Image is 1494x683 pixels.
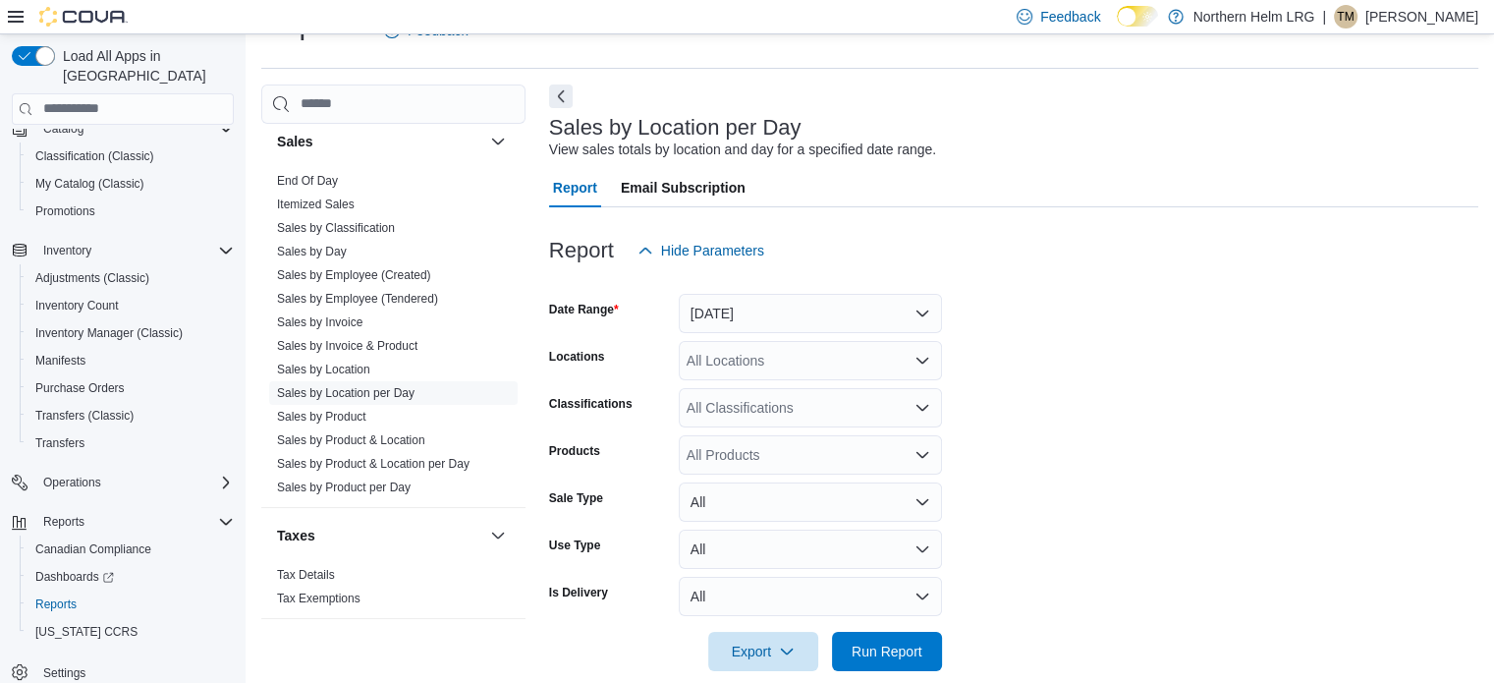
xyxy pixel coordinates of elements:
a: Canadian Compliance [28,538,159,561]
button: Adjustments (Classic) [20,264,242,292]
button: [DATE] [679,294,942,333]
a: Sales by Location per Day [277,386,415,400]
span: Transfers [28,431,234,455]
button: Inventory [4,237,242,264]
a: Sales by Product [277,410,366,424]
button: All [679,577,942,616]
span: Reports [35,597,77,612]
span: Inventory [43,243,91,258]
a: Sales by Employee (Created) [277,268,431,282]
span: Classification (Classic) [28,144,234,168]
h3: Sales by Location per Day [549,116,802,140]
span: Catalog [35,117,234,141]
button: Classification (Classic) [20,142,242,170]
span: Settings [43,665,85,681]
span: Email Subscription [621,168,746,207]
span: Itemized Sales [277,197,355,212]
a: Sales by Product per Day [277,481,411,494]
a: Adjustments (Classic) [28,266,157,290]
span: Sales by Invoice [277,314,362,330]
button: Operations [35,471,109,494]
span: Sales by Location per Day [277,385,415,401]
a: Promotions [28,199,103,223]
button: Reports [4,508,242,536]
button: Promotions [20,198,242,225]
button: All [679,483,942,522]
span: Sales by Product & Location [277,432,425,448]
button: Purchase Orders [20,374,242,402]
a: Itemized Sales [277,198,355,211]
span: Sales by Employee (Tendered) [277,291,438,307]
button: Operations [4,469,242,496]
a: Sales by Invoice [277,315,362,329]
button: Next [549,85,573,108]
span: Sales by Invoice & Product [277,338,417,354]
span: Tax Details [277,567,335,583]
a: Tax Details [277,568,335,582]
span: Purchase Orders [28,376,234,400]
button: Inventory Count [20,292,242,319]
span: Sales by Employee (Created) [277,267,431,283]
a: Transfers [28,431,92,455]
span: TM [1337,5,1354,28]
a: Sales by Product & Location per Day [277,457,470,471]
div: Trevor Mackenzie [1334,5,1357,28]
span: Manifests [35,353,85,369]
button: Transfers [20,429,242,457]
span: Catalog [43,121,83,137]
label: Sale Type [549,490,603,506]
a: Inventory Manager (Classic) [28,321,191,345]
button: Sales [277,132,482,151]
button: Sales [486,130,510,153]
button: Inventory Manager (Classic) [20,319,242,347]
span: Transfers (Classic) [28,404,234,427]
span: Washington CCRS [28,620,234,644]
span: My Catalog (Classic) [35,176,144,192]
a: Classification (Classic) [28,144,162,168]
p: | [1322,5,1326,28]
a: My Catalog (Classic) [28,172,152,196]
button: Open list of options [914,447,930,463]
label: Classifications [549,396,633,412]
span: Dark Mode [1117,27,1118,28]
label: Use Type [549,538,600,553]
span: Sales by Day [277,244,347,259]
a: Sales by Invoice & Product [277,339,417,353]
span: Inventory Count [28,294,234,317]
span: Run Report [852,642,922,661]
button: Open list of options [914,353,930,369]
button: [US_STATE] CCRS [20,618,242,646]
a: Manifests [28,349,93,372]
a: Purchase Orders [28,376,133,400]
span: [US_STATE] CCRS [35,624,138,640]
a: Sales by Employee (Tendered) [277,292,438,306]
span: Promotions [35,203,95,219]
div: View sales totals by location and day for a specified date range. [549,140,936,160]
span: Operations [35,471,234,494]
h3: Sales [277,132,313,151]
span: Dashboards [35,569,114,585]
a: Transfers (Classic) [28,404,141,427]
span: Adjustments (Classic) [28,266,234,290]
span: Inventory Manager (Classic) [35,325,183,341]
a: Reports [28,593,84,616]
label: Products [549,443,600,459]
a: Tax Exemptions [277,592,360,605]
span: Reports [43,514,84,530]
span: Sales by Product & Location per Day [277,456,470,472]
div: Sales [261,169,526,507]
a: Sales by Product & Location [277,433,425,447]
h3: Taxes [277,526,315,545]
span: Classification (Classic) [35,148,154,164]
label: Is Delivery [549,585,608,600]
button: Taxes [486,524,510,547]
span: End Of Day [277,173,338,189]
span: Inventory Count [35,298,119,313]
span: Sales by Product per Day [277,480,411,495]
span: Promotions [28,199,234,223]
label: Locations [549,349,605,365]
span: Canadian Compliance [35,541,151,557]
p: Northern Helm LRG [1193,5,1315,28]
span: Canadian Compliance [28,538,234,561]
button: Catalog [35,117,91,141]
